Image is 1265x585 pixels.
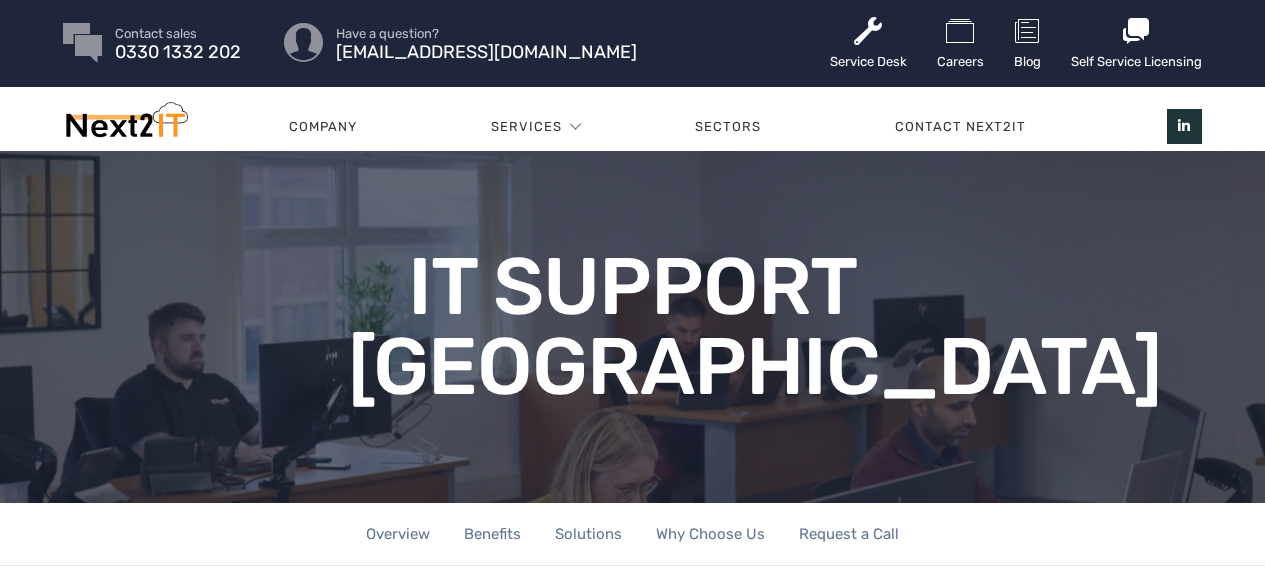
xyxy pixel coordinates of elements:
span: [EMAIL_ADDRESS][DOMAIN_NAME] [336,46,637,59]
a: Benefits [464,503,521,566]
h1: IT Support [GEOGRAPHIC_DATA] [348,247,917,407]
a: Company [222,97,424,157]
span: Have a question? [336,27,637,40]
a: Solutions [555,503,622,566]
a: Why Choose Us [656,503,765,566]
a: Contact Next2IT [828,97,1093,157]
a: Request a Call [799,503,899,566]
img: Next2IT [63,102,188,147]
span: Contact sales [115,27,241,40]
a: Services [491,97,562,157]
span: 0330 1332 202 [115,46,241,59]
a: Contact sales 0330 1332 202 [115,27,241,59]
a: Overview [366,503,430,566]
a: Sectors [629,97,829,157]
a: Have a question? [EMAIL_ADDRESS][DOMAIN_NAME] [336,27,637,59]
